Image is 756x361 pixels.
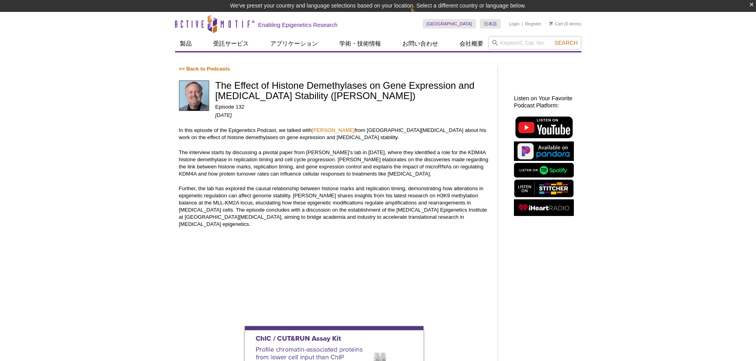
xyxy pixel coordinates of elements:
[179,185,490,228] p: Further, the lab has explored the causal relationship between histone marks and replication timin...
[488,36,581,50] input: Keyword, Cat. No.
[480,19,501,29] a: 日本語
[554,40,577,46] span: Search
[179,127,490,141] p: In this episode of the Epigenetics Podcast, we talked with from [GEOGRAPHIC_DATA][MEDICAL_DATA] a...
[514,141,574,161] img: Listen on Pandora
[175,36,196,51] a: 製品
[514,163,574,178] img: Listen on Spotify
[179,236,490,295] iframe: The Effect of Histone Demethylases on Gene Expression and Cancer Cell Stability (Johnathan Whetst...
[514,180,574,197] img: Listen on Stitcher
[258,21,338,29] h2: Enabling Epigenetics Research
[552,39,580,46] button: Search
[312,127,355,133] a: [PERSON_NAME]
[215,112,232,118] em: [DATE]
[179,80,210,111] img: Johnathan Whetstine
[514,199,574,216] img: Listen on iHeartRadio
[514,115,574,139] img: Listen on YouTube
[179,149,490,178] p: The interview starts by discussing a pivotal paper from [PERSON_NAME]'s lab in [DATE], where they...
[179,66,230,72] a: << Back to Podcasts
[410,6,431,25] img: Change Here
[208,36,254,51] a: 受託サービス
[265,36,323,51] a: アプリケーション
[549,21,553,25] img: Your Cart
[455,36,488,51] a: 会社概要
[423,19,476,29] a: [GEOGRAPHIC_DATA]
[522,19,523,29] li: |
[335,36,386,51] a: 学術・技術情報
[509,21,519,27] a: Login
[549,19,581,29] li: (0 items)
[514,95,577,109] h2: Listen on Your Favorite Podcast Platform:
[215,80,490,102] h1: The Effect of Histone Demethylases on Gene Expression and [MEDICAL_DATA] Stability ([PERSON_NAME])
[398,36,443,51] a: お問い合わせ
[549,21,563,27] a: Cart
[215,103,490,111] p: Episode 132
[525,21,541,27] a: Register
